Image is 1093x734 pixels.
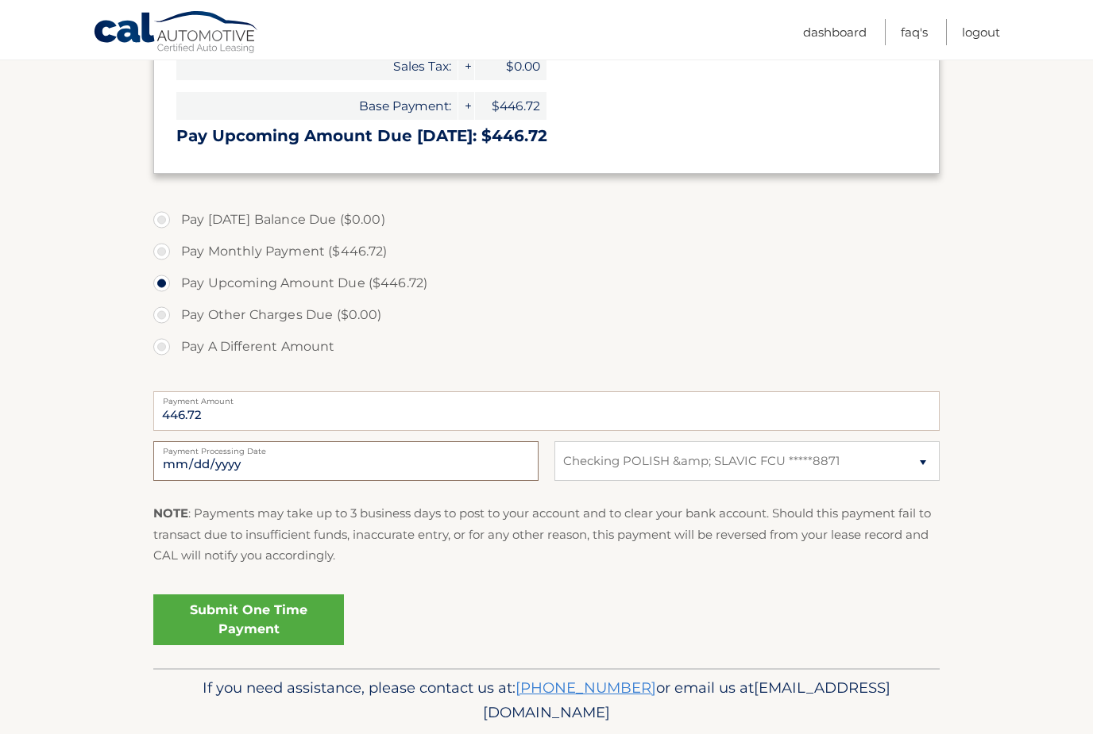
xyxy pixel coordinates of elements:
[153,391,940,404] label: Payment Amount
[153,594,344,645] a: Submit One Time Payment
[153,204,940,236] label: Pay [DATE] Balance Due ($0.00)
[176,126,917,146] h3: Pay Upcoming Amount Due [DATE]: $446.72
[164,675,929,726] p: If you need assistance, please contact us at: or email us at
[803,19,867,45] a: Dashboard
[516,678,656,697] a: [PHONE_NUMBER]
[93,10,260,56] a: Cal Automotive
[176,92,458,120] span: Base Payment:
[153,331,940,363] label: Pay A Different Amount
[153,441,539,481] input: Payment Date
[475,52,546,80] span: $0.00
[153,505,188,521] strong: NOTE
[153,236,940,267] label: Pay Monthly Payment ($446.72)
[475,92,546,120] span: $446.72
[153,441,539,454] label: Payment Processing Date
[176,52,458,80] span: Sales Tax:
[458,52,474,80] span: +
[153,267,940,299] label: Pay Upcoming Amount Due ($446.72)
[153,299,940,331] label: Pay Other Charges Due ($0.00)
[962,19,1000,45] a: Logout
[901,19,928,45] a: FAQ's
[153,391,940,431] input: Payment Amount
[153,503,940,566] p: : Payments may take up to 3 business days to post to your account and to clear your bank account....
[458,92,474,120] span: +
